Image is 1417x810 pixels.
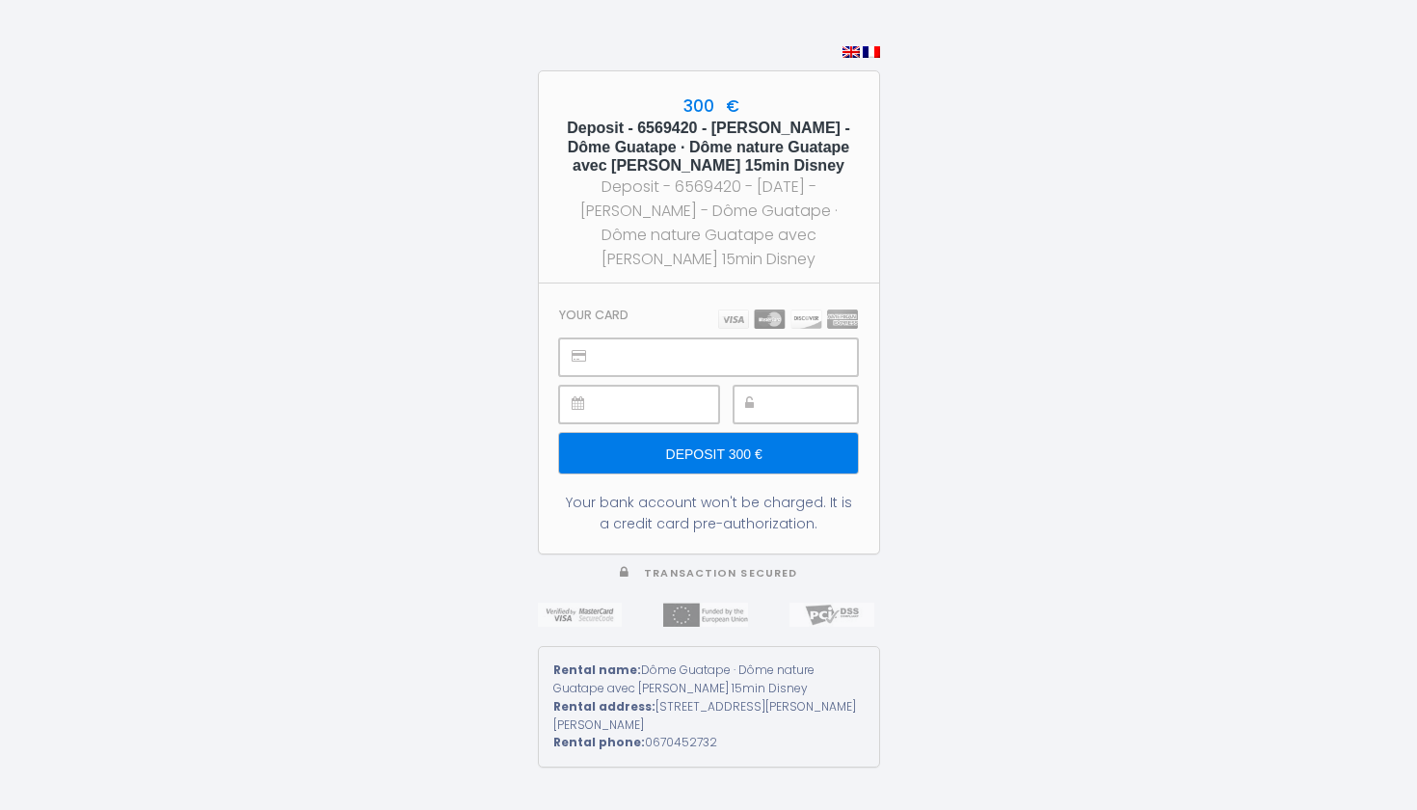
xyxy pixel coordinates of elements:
[842,46,860,58] img: en.png
[553,698,655,715] strong: Rental address:
[556,175,862,272] div: Deposit - 6569420 - [DATE] - [PERSON_NAME] - Dôme Guatape · Dôme nature Guatape avec [PERSON_NAME...
[559,308,628,322] h3: Your card
[553,734,865,752] div: 0670452732
[777,387,857,422] iframe: Cadre sécurisé pour la saisie du code de sécurité CVC
[559,433,857,473] input: Deposit 300 €
[553,661,865,698] div: Dôme Guatape · Dôme nature Guatape avec [PERSON_NAME] 15min Disney
[553,698,865,735] div: [STREET_ADDRESS][PERSON_NAME][PERSON_NAME]
[556,119,862,175] h5: Deposit - 6569420 - [PERSON_NAME] - Dôme Guatape · Dôme nature Guatape avec [PERSON_NAME] 15min D...
[602,387,717,422] iframe: Cadre sécurisé pour la saisie de la date d'expiration
[553,661,641,678] strong: Rental name:
[718,310,858,329] img: carts.png
[679,94,739,118] span: 300 €
[863,46,880,58] img: fr.png
[644,566,797,580] span: Transaction secured
[602,339,856,375] iframe: Cadre sécurisé pour la saisie du numéro de carte
[553,734,645,750] strong: Rental phone:
[559,492,857,534] div: Your bank account won't be charged. It is a credit card pre-authorization.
